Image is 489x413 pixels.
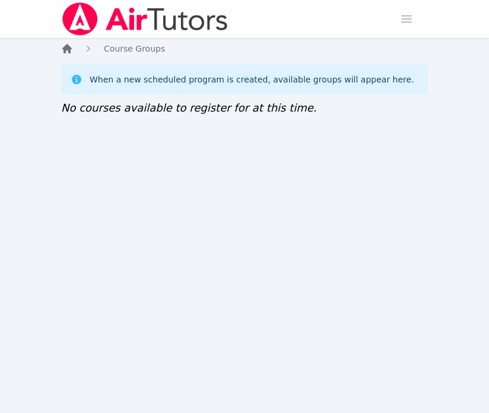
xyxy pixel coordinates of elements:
img: Air Tutors [61,2,229,36]
span: Course Groups [104,44,165,53]
span: No courses available to register for at this time. [61,101,317,114]
div: When a new scheduled program is created, available groups will appear here. [90,74,414,85]
nav: Breadcrumb [61,43,428,55]
a: Course Groups [104,43,165,55]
